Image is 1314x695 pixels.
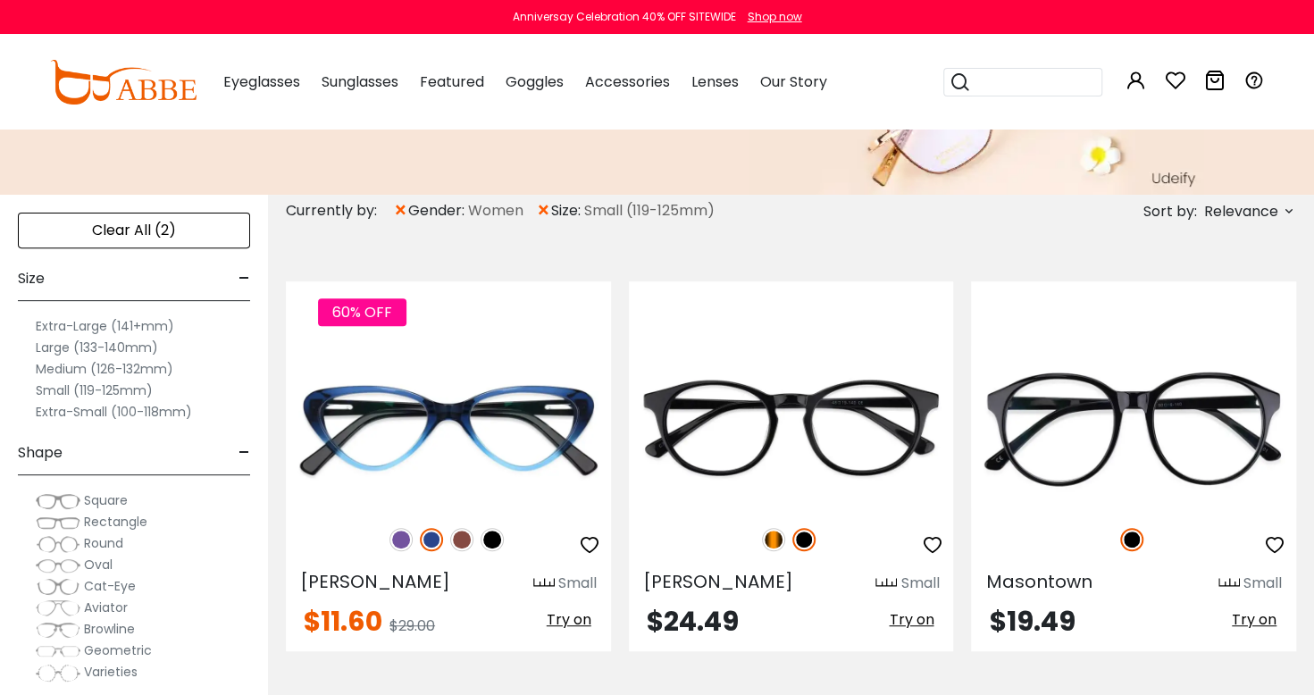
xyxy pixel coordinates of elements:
div: Anniversay Celebration 40% OFF SITEWIDE [513,9,736,25]
div: Small [1243,573,1282,594]
img: Black Masontown - Acetate ,Universal Bridge Fit [971,346,1296,508]
span: Goggles [506,71,564,92]
div: Shop now [748,9,802,25]
span: 60% OFF [318,298,406,326]
span: Oval [84,556,113,574]
img: Browline.png [36,621,80,639]
span: Size [18,257,45,300]
img: Tortoise [762,528,785,551]
label: Extra-Large (141+mm) [36,315,174,337]
img: Black [481,528,504,551]
span: Try on [889,609,933,630]
img: abbeglasses.com [50,60,197,105]
img: Black [1120,528,1143,551]
img: size ruler [1218,577,1240,590]
span: Rectangle [84,513,147,531]
span: Masontown [985,569,1092,594]
label: Extra-Small (100-118mm) [36,401,192,423]
span: - [239,257,250,300]
span: Eyeglasses [223,71,300,92]
span: $19.49 [989,602,1075,641]
span: [PERSON_NAME] [300,569,450,594]
img: Purple [389,528,413,551]
span: Browline [84,620,135,638]
span: Relevance [1204,196,1278,228]
span: Shape [18,431,63,474]
img: Geometric.png [36,642,80,660]
span: Geometric [84,641,152,659]
span: gender: [408,200,468,222]
img: Varieties.png [36,664,80,682]
img: Blue [420,528,443,551]
img: Brown [450,528,473,551]
span: Try on [1232,609,1276,630]
img: Blue Hannah - Acetate ,Universal Bridge Fit [286,346,611,508]
span: Aviator [84,599,128,616]
div: Clear All (2) [18,213,250,248]
img: Square.png [36,492,80,510]
span: Accessories [585,71,670,92]
span: Try on [547,609,591,630]
img: size ruler [875,577,897,590]
button: Try on [883,608,939,632]
button: Try on [541,608,597,632]
div: Small [558,573,597,594]
span: Cat-Eye [84,577,136,595]
span: - [239,431,250,474]
span: × [536,195,551,227]
label: Medium (126-132mm) [36,358,173,380]
span: $29.00 [389,615,435,636]
div: Small [900,573,939,594]
span: Small (119-125mm) [584,200,715,222]
a: Shop now [739,9,802,24]
span: Featured [420,71,484,92]
span: Varieties [84,663,138,681]
img: Cat-Eye.png [36,578,80,596]
img: Round.png [36,535,80,553]
button: Try on [1226,608,1282,632]
img: Rectangle.png [36,514,80,532]
span: Lenses [691,71,739,92]
img: Black Holly Grove - Acetate ,Universal Bridge Fit [629,346,954,508]
span: $24.49 [647,602,739,641]
span: Women [468,200,523,222]
span: [PERSON_NAME] [643,569,793,594]
img: Black [792,528,816,551]
div: Currently by: [286,195,393,227]
label: Large (133-140mm) [36,337,158,358]
img: Oval.png [36,557,80,574]
span: Our Story [760,71,827,92]
span: size: [551,200,584,222]
img: size ruler [533,577,555,590]
span: Sort by: [1143,201,1197,222]
span: Round [84,534,123,552]
span: × [393,195,408,227]
span: Square [84,491,128,509]
span: $11.60 [304,602,382,641]
img: Aviator.png [36,599,80,617]
label: Small (119-125mm) [36,380,153,401]
span: Sunglasses [322,71,398,92]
